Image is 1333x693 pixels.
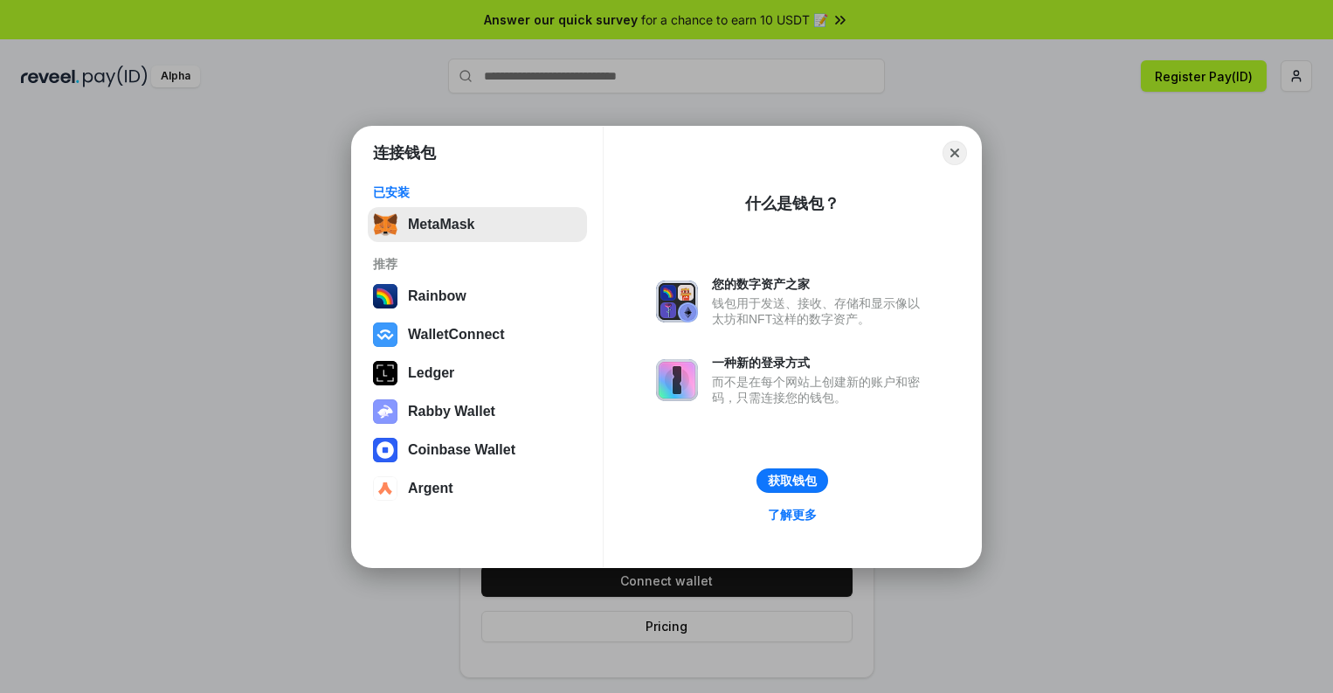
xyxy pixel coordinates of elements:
button: 获取钱包 [756,468,828,493]
button: Rabby Wallet [368,394,587,429]
div: 推荐 [373,256,582,272]
div: 您的数字资产之家 [712,276,929,292]
button: Ledger [368,356,587,391]
div: 一种新的登录方式 [712,355,929,371]
button: Close [943,141,967,165]
div: MetaMask [408,217,474,232]
img: svg+xml,%3Csvg%20xmlns%3D%22http%3A%2F%2Fwww.w3.org%2F2000%2Fsvg%22%20fill%3D%22none%22%20viewBox... [656,281,698,322]
img: svg+xml,%3Csvg%20width%3D%22120%22%20height%3D%22120%22%20viewBox%3D%220%200%20120%20120%22%20fil... [373,284,397,308]
img: svg+xml,%3Csvg%20xmlns%3D%22http%3A%2F%2Fwww.w3.org%2F2000%2Fsvg%22%20fill%3D%22none%22%20viewBox... [373,399,397,424]
button: Rainbow [368,279,587,314]
div: Argent [408,481,453,496]
div: Ledger [408,365,454,381]
div: Rabby Wallet [408,404,495,419]
div: Coinbase Wallet [408,442,515,458]
div: 什么是钱包？ [745,193,839,214]
img: svg+xml,%3Csvg%20width%3D%2228%22%20height%3D%2228%22%20viewBox%3D%220%200%2028%2028%22%20fill%3D... [373,322,397,347]
div: 了解更多 [768,507,817,523]
img: svg+xml,%3Csvg%20xmlns%3D%22http%3A%2F%2Fwww.w3.org%2F2000%2Fsvg%22%20width%3D%2228%22%20height%3... [373,361,397,385]
a: 了解更多 [757,503,827,526]
div: 钱包用于发送、接收、存储和显示像以太坊和NFT这样的数字资产。 [712,295,929,327]
img: svg+xml,%3Csvg%20xmlns%3D%22http%3A%2F%2Fwww.w3.org%2F2000%2Fsvg%22%20fill%3D%22none%22%20viewBox... [656,359,698,401]
div: 获取钱包 [768,473,817,489]
h1: 连接钱包 [373,142,436,163]
div: WalletConnect [408,327,505,343]
img: svg+xml,%3Csvg%20width%3D%2228%22%20height%3D%2228%22%20viewBox%3D%220%200%2028%2028%22%20fill%3D... [373,438,397,462]
img: svg+xml,%3Csvg%20fill%3D%22none%22%20height%3D%2233%22%20viewBox%3D%220%200%2035%2033%22%20width%... [373,212,397,237]
div: 而不是在每个网站上创建新的账户和密码，只需连接您的钱包。 [712,374,929,405]
div: Rainbow [408,288,466,304]
button: Coinbase Wallet [368,433,587,468]
button: WalletConnect [368,317,587,352]
button: MetaMask [368,207,587,242]
button: Argent [368,471,587,506]
img: svg+xml,%3Csvg%20width%3D%2228%22%20height%3D%2228%22%20viewBox%3D%220%200%2028%2028%22%20fill%3D... [373,476,397,501]
div: 已安装 [373,184,582,200]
